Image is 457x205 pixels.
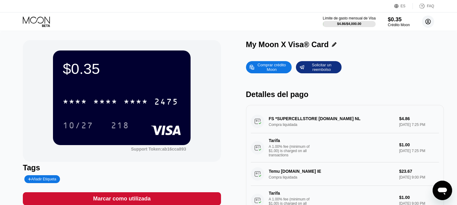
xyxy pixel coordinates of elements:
[63,60,181,77] div: $0.35
[433,181,452,200] iframe: Botón para iniciar la ventana de mensajería, conversación en curso
[394,3,413,9] div: ES
[28,177,56,181] div: Añadir Etiqueta
[111,121,129,131] div: 218
[58,118,98,133] div: 10/27
[131,147,186,151] div: Support Token: ab16cca893
[399,142,439,147] div: $1.00
[388,16,410,27] div: $0.35Crédito Moon
[251,133,439,162] div: TarifaA 1.00% fee (minimum of $1.00) is charged on all transactions$1.00[DATE] 7:25 PM
[63,121,93,131] div: 10/27
[269,191,311,196] div: Tarifa
[269,138,311,143] div: Tarifa
[24,175,60,183] div: Añadir Etiqueta
[388,16,410,23] div: $0.35
[269,144,315,157] div: A 1.00% fee (minimum of $1.00) is charged on all transactions
[246,40,329,49] div: My Moon X Visa® Card
[93,195,151,202] div: Marcar como utilizada
[401,4,406,8] div: ES
[296,61,342,73] div: Solicitar un reembolso
[131,147,186,151] div: Support Token:ab16cca893
[388,23,410,27] div: Crédito Moon
[255,62,288,72] div: Comprar crédito Moon
[399,195,439,200] div: $1.00
[154,98,178,107] div: 2475
[23,163,221,172] div: Tags
[106,118,134,133] div: 218
[323,16,376,20] div: Límite de gasto mensual de Visa
[337,22,361,26] div: $4.86 / $4,000.00
[246,90,444,99] div: Detalles del pago
[305,62,338,72] div: Solicitar un reembolso
[413,3,434,9] div: FAQ
[427,4,434,8] div: FAQ
[399,149,439,153] div: [DATE] 7:25 PM
[246,61,292,73] div: Comprar crédito Moon
[323,16,376,27] div: Límite de gasto mensual de Visa$4.86/$4,000.00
